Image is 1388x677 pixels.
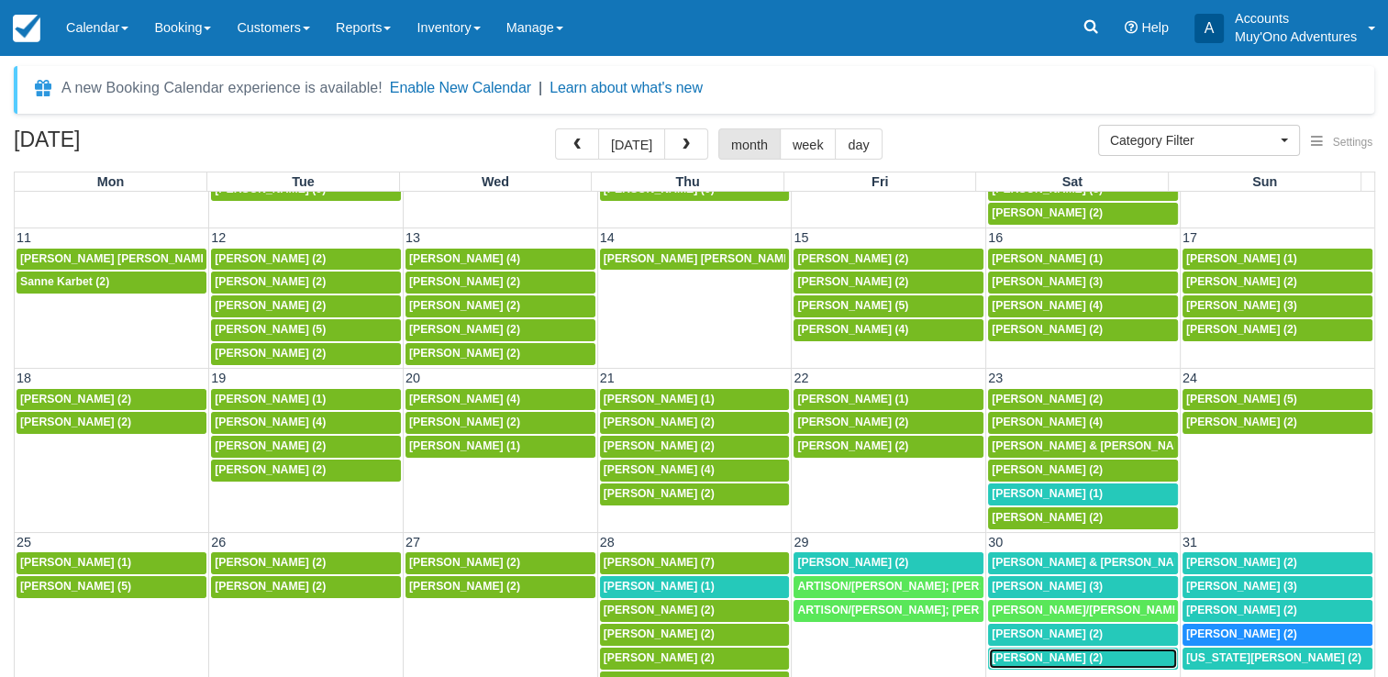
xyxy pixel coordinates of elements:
[409,299,520,312] span: [PERSON_NAME] (2)
[409,439,520,452] span: [PERSON_NAME] (1)
[1183,389,1372,411] a: [PERSON_NAME] (5)
[20,580,131,593] span: [PERSON_NAME] (5)
[1183,552,1372,574] a: [PERSON_NAME] (2)
[1110,131,1276,150] span: Category Filter
[211,272,401,294] a: [PERSON_NAME] (2)
[988,203,1178,225] a: [PERSON_NAME] (2)
[1235,28,1357,46] p: Muy'Ono Adventures
[215,556,326,569] span: [PERSON_NAME] (2)
[211,576,401,598] a: [PERSON_NAME] (2)
[215,393,326,405] span: [PERSON_NAME] (1)
[1186,393,1297,405] span: [PERSON_NAME] (5)
[604,627,715,640] span: [PERSON_NAME] (2)
[986,371,1005,385] span: 23
[215,299,326,312] span: [PERSON_NAME] (2)
[872,174,888,189] span: Fri
[794,295,983,317] a: [PERSON_NAME] (5)
[604,252,812,265] span: [PERSON_NAME] [PERSON_NAME] (2)
[1183,624,1372,646] a: [PERSON_NAME] (2)
[1252,174,1277,189] span: Sun
[1186,580,1297,593] span: [PERSON_NAME] (3)
[209,371,228,385] span: 19
[600,460,790,482] a: [PERSON_NAME] (4)
[1125,21,1138,34] i: Help
[988,507,1178,529] a: [PERSON_NAME] (2)
[17,389,206,411] a: [PERSON_NAME] (2)
[598,230,616,245] span: 14
[409,556,520,569] span: [PERSON_NAME] (2)
[1186,416,1297,428] span: [PERSON_NAME] (2)
[211,412,401,434] a: [PERSON_NAME] (4)
[404,371,422,385] span: 20
[988,624,1178,646] a: [PERSON_NAME] (2)
[211,295,401,317] a: [PERSON_NAME] (2)
[409,416,520,428] span: [PERSON_NAME] (2)
[405,576,595,598] a: [PERSON_NAME] (2)
[20,275,109,288] span: Sanne Karbet (2)
[409,580,520,593] span: [PERSON_NAME] (2)
[794,436,983,458] a: [PERSON_NAME] (2)
[992,275,1103,288] span: [PERSON_NAME] (3)
[211,343,401,365] a: [PERSON_NAME] (2)
[20,393,131,405] span: [PERSON_NAME] (2)
[797,252,908,265] span: [PERSON_NAME] (2)
[405,436,595,458] a: [PERSON_NAME] (1)
[539,80,542,95] span: |
[1183,295,1372,317] a: [PERSON_NAME] (3)
[600,552,790,574] a: [PERSON_NAME] (7)
[986,535,1005,549] span: 30
[390,79,531,97] button: Enable New Calendar
[1183,249,1372,271] a: [PERSON_NAME] (1)
[20,252,228,265] span: [PERSON_NAME] [PERSON_NAME] (1)
[1186,651,1361,664] span: [US_STATE][PERSON_NAME] (2)
[794,412,983,434] a: [PERSON_NAME] (2)
[20,416,131,428] span: [PERSON_NAME] (2)
[604,439,715,452] span: [PERSON_NAME] (2)
[794,600,983,622] a: ARTISON/[PERSON_NAME]; [PERSON_NAME]/[PERSON_NAME]; [PERSON_NAME]/[PERSON_NAME]; [PERSON_NAME]/[P...
[992,206,1103,219] span: [PERSON_NAME] (2)
[211,460,401,482] a: [PERSON_NAME] (2)
[792,371,810,385] span: 22
[1186,299,1297,312] span: [PERSON_NAME] (3)
[797,323,908,336] span: [PERSON_NAME] (4)
[797,275,908,288] span: [PERSON_NAME] (2)
[718,128,781,160] button: month
[600,389,790,411] a: [PERSON_NAME] (1)
[794,576,983,598] a: ARTISON/[PERSON_NAME]; [PERSON_NAME]/[PERSON_NAME]; [PERSON_NAME]/[PERSON_NAME]; [PERSON_NAME]/[P...
[1333,136,1372,149] span: Settings
[1186,604,1297,616] span: [PERSON_NAME] (2)
[604,463,715,476] span: [PERSON_NAME] (4)
[292,174,315,189] span: Tue
[209,230,228,245] span: 12
[986,230,1005,245] span: 16
[988,436,1178,458] a: [PERSON_NAME] & [PERSON_NAME] (3)
[215,416,326,428] span: [PERSON_NAME] (4)
[988,460,1178,482] a: [PERSON_NAME] (2)
[988,295,1178,317] a: [PERSON_NAME] (4)
[14,128,246,162] h2: [DATE]
[17,576,206,598] a: [PERSON_NAME] (5)
[992,439,1211,452] span: [PERSON_NAME] & [PERSON_NAME] (3)
[61,77,383,99] div: A new Booking Calendar experience is available!
[988,600,1178,622] a: [PERSON_NAME]/[PERSON_NAME]/[PERSON_NAME] (2)
[409,347,520,360] span: [PERSON_NAME] (2)
[988,648,1178,670] a: [PERSON_NAME] (2)
[598,535,616,549] span: 28
[992,556,1211,569] span: [PERSON_NAME] & [PERSON_NAME] (1)
[1186,556,1297,569] span: [PERSON_NAME] (2)
[211,249,401,271] a: [PERSON_NAME] (2)
[17,412,206,434] a: [PERSON_NAME] (2)
[988,249,1178,271] a: [PERSON_NAME] (1)
[992,511,1103,524] span: [PERSON_NAME] (2)
[797,556,908,569] span: [PERSON_NAME] (2)
[1194,14,1224,43] div: A
[992,463,1103,476] span: [PERSON_NAME] (2)
[1183,576,1372,598] a: [PERSON_NAME] (3)
[792,230,810,245] span: 15
[20,556,131,569] span: [PERSON_NAME] (1)
[215,580,326,593] span: [PERSON_NAME] (2)
[13,15,40,42] img: checkfront-main-nav-mini-logo.png
[835,128,882,160] button: day
[600,624,790,646] a: [PERSON_NAME] (2)
[600,648,790,670] a: [PERSON_NAME] (2)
